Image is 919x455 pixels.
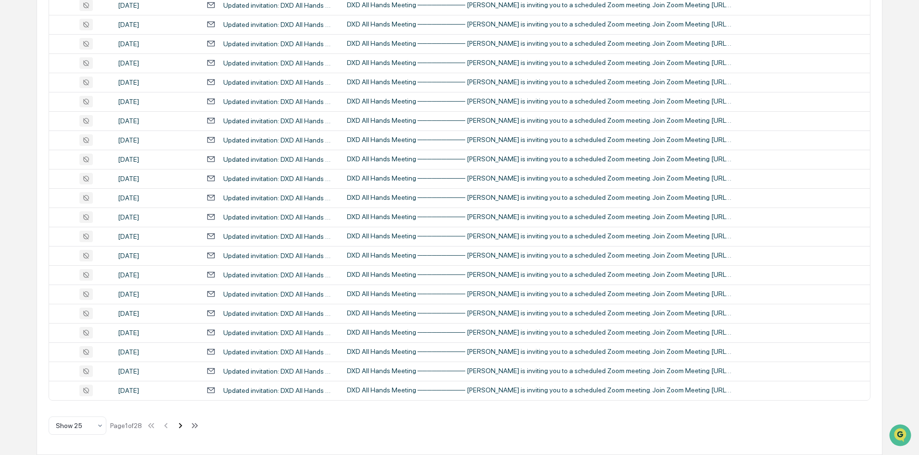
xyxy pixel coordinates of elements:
[118,329,195,337] div: [DATE]
[347,155,732,163] div: DXD All Hands Meeting ────────── [PERSON_NAME] is inviting you to a scheduled Zoom meeting. Join ...
[347,136,732,144] div: DXD All Hands Meeting ────────── [PERSON_NAME] is inviting you to a scheduled Zoom meeting. Join ...
[223,59,335,67] div: Updated invitation: DXD All Hands Meeting @ [DATE] 12pm - 1:30pm (GMT-5) ([PERSON_NAME])
[10,20,175,36] p: How can we help?
[118,1,195,9] div: [DATE]
[164,77,175,88] button: Start new chat
[118,252,195,260] div: [DATE]
[347,39,732,48] div: DXD All Hands Meeting ────────── [PERSON_NAME] is inviting you to a scheduled Zoom meeting. Join ...
[10,141,17,148] div: 🔎
[118,310,195,317] div: [DATE]
[118,59,195,67] div: [DATE]
[79,121,119,131] span: Attestations
[347,117,732,125] div: DXD All Hands Meeting ────────── [PERSON_NAME] is inviting you to a scheduled Zoom meeting. Join ...
[118,194,195,202] div: [DATE]
[347,174,732,182] div: DXD All Hands Meeting ────────── [PERSON_NAME] is inviting you to a scheduled Zoom meeting. Join ...
[6,136,64,153] a: 🔎Data Lookup
[347,20,732,28] div: DXD All Hands Meeting ────────── [PERSON_NAME] is inviting you to a scheduled Zoom meeting. Join ...
[118,271,195,279] div: [DATE]
[888,423,914,449] iframe: Open customer support
[347,232,732,240] div: DXD All Hands Meeting ────────── [PERSON_NAME] is inviting you to a scheduled Zoom meeting. Join ...
[223,40,335,48] div: Updated invitation: DXD All Hands Meeting @ [DATE] 11am - 12:30pm (MDT) ([PERSON_NAME])
[347,251,732,260] div: DXD All Hands Meeting ────────── [PERSON_NAME] is inviting you to a scheduled Zoom meeting. Join ...
[70,122,77,130] div: 🗄️
[347,348,732,356] div: DXD All Hands Meeting ────────── [PERSON_NAME] is inviting you to a scheduled Zoom meeting. Join ...
[118,40,195,48] div: [DATE]
[347,328,732,337] div: DXD All Hands Meeting ────────── [PERSON_NAME] is inviting you to a scheduled Zoom meeting. Join ...
[223,21,335,28] div: Updated invitation: DXD All Hands Meeting @ [DATE] 11am - 12:30pm (MDT) ([PERSON_NAME])
[223,310,335,317] div: Updated invitation: DXD All Hands Meeting @ [DATE] 11am - 12:30pm (MDT) ([PERSON_NAME])
[223,233,335,240] div: Updated invitation: DXD All Hands Meeting @ [DATE] 10am - 11:30am (PDT) ([PERSON_NAME])
[223,98,335,105] div: Updated invitation: DXD All Hands Meeting @ [DATE] 11am - 12:30pm (MDT) ([PERSON_NAME])
[19,121,62,131] span: Preclearance
[347,78,732,86] div: DXD All Hands Meeting ────────── [PERSON_NAME] is inviting you to a scheduled Zoom meeting. Join ...
[10,122,17,130] div: 🖐️
[118,348,195,356] div: [DATE]
[110,422,142,429] div: Page 1 of 28
[223,175,335,182] div: Updated invitation: DXD All Hands Meeting @ [DATE] 10am - 11:30am (PDT) ([PERSON_NAME])
[118,117,195,125] div: [DATE]
[223,117,335,125] div: Updated invitation: DXD All Hands Meeting @ [DATE] 11am - 12:30pm (MDT) ([PERSON_NAME])
[10,74,27,91] img: 1746055101610-c473b297-6a78-478c-a979-82029cc54cd1
[118,175,195,182] div: [DATE]
[223,329,335,337] div: Updated invitation: DXD All Hands Meeting @ [DATE] 11am - 12:30pm (MDT) ([PERSON_NAME])
[223,367,335,375] div: Updated invitation: DXD All Hands Meeting @ [DATE] 1pm - 2:30pm (EDT) ([PERSON_NAME])
[33,83,122,91] div: We're available if you need us!
[223,252,335,260] div: Updated invitation: DXD All Hands Meeting @ [DATE] 1pm - 2:30pm (EDT) ([PERSON_NAME])
[6,117,66,135] a: 🖐️Preclearance
[347,213,732,221] div: DXD All Hands Meeting ────────── [PERSON_NAME] is inviting you to a scheduled Zoom meeting. Join ...
[68,163,116,170] a: Powered byPylon
[347,97,732,105] div: DXD All Hands Meeting ────────── [PERSON_NAME] is inviting you to a scheduled Zoom meeting. Join ...
[347,271,732,279] div: DXD All Hands Meeting ────────── [PERSON_NAME] is inviting you to a scheduled Zoom meeting. Join ...
[118,21,195,28] div: [DATE]
[347,386,732,394] div: DXD All Hands Meeting ────────── [PERSON_NAME] is inviting you to a scheduled Zoom meeting. Join ...
[118,213,195,221] div: [DATE]
[33,74,158,83] div: Start new chat
[223,194,335,202] div: Updated invitation: DXD All Hands Meeting @ [DATE] 1pm - 2:30pm (EDT) ([PERSON_NAME])
[223,156,335,163] div: Updated invitation: DXD All Hands Meeting @ [DATE] 11am - 12:30pm (MDT) ([PERSON_NAME])
[118,98,195,105] div: [DATE]
[118,290,195,298] div: [DATE]
[223,78,335,86] div: Updated invitation: DXD All Hands Meeting @ [DATE] 1pm - 2:30pm (EDT) ([PERSON_NAME])
[66,117,123,135] a: 🗄️Attestations
[118,367,195,375] div: [DATE]
[347,194,732,202] div: DXD All Hands Meeting ────────── [PERSON_NAME] is inviting you to a scheduled Zoom meeting. Join ...
[347,367,732,375] div: DXD All Hands Meeting ────────── [PERSON_NAME] is inviting you to a scheduled Zoom meeting. Join ...
[223,1,335,9] div: Updated invitation: DXD All Hands Meeting @ [DATE] 11am - 12:30pm (MDT) ([PERSON_NAME])
[118,156,195,163] div: [DATE]
[223,136,335,144] div: Updated invitation: DXD All Hands Meeting @ [DATE] 1pm - 2:30pm (EDT) ([PERSON_NAME])
[347,309,732,317] div: DXD All Hands Meeting ────────── [PERSON_NAME] is inviting you to a scheduled Zoom meeting. Join ...
[223,271,335,279] div: Updated invitation: DXD All Hands Meeting @ [DATE] 11am - 12:30pm (MDT) ([PERSON_NAME])
[118,78,195,86] div: [DATE]
[118,136,195,144] div: [DATE]
[118,387,195,394] div: [DATE]
[347,59,732,67] div: DXD All Hands Meeting ────────── [PERSON_NAME] is inviting you to a scheduled Zoom meeting. Join ...
[223,387,335,394] div: Updated invitation: DXD All Hands Meeting @ [DATE] 11am - 12:30pm (MDT) ([PERSON_NAME])
[118,233,195,240] div: [DATE]
[223,348,335,356] div: Updated invitation: DXD All Hands Meeting @ [DATE] 1pm - 2:30pm (EDT) ([PERSON_NAME])
[347,1,732,9] div: DXD All Hands Meeting ────────── [PERSON_NAME] is inviting you to a scheduled Zoom meeting. Join ...
[223,213,335,221] div: Updated invitation: DXD All Hands Meeting @ [DATE] 11am - 12:30pm (MDT) ([PERSON_NAME])
[96,163,116,170] span: Pylon
[223,290,335,298] div: Updated invitation: DXD All Hands Meeting @ [DATE] 10am - 11:30am (PDT) ([PERSON_NAME])
[19,140,61,149] span: Data Lookup
[347,290,732,298] div: DXD All Hands Meeting ────────── [PERSON_NAME] is inviting you to a scheduled Zoom meeting. Join ...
